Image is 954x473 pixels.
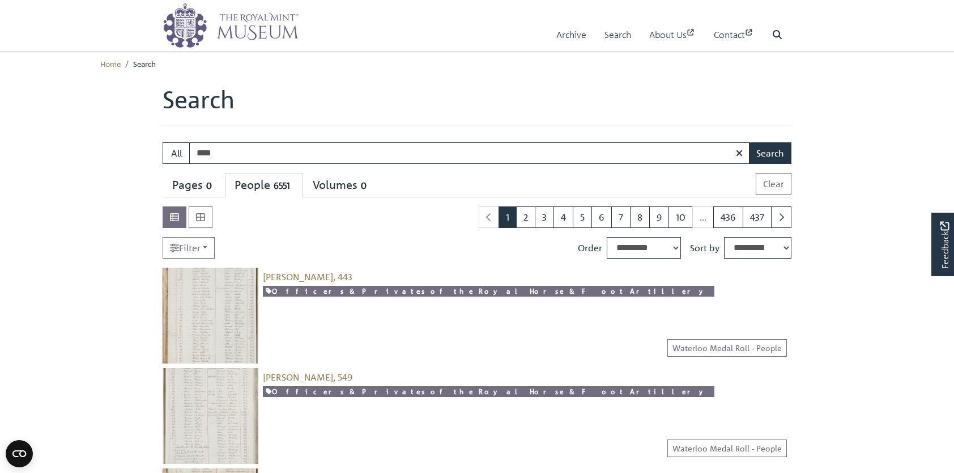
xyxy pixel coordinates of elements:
[235,178,293,192] div: People
[499,206,517,228] span: Goto page 1
[163,3,299,48] img: logo_wide.png
[516,206,535,228] a: Goto page 2
[163,142,190,164] button: All
[263,386,714,397] a: Officers & Privates of the Royal Horse & Foot Artillery
[611,206,631,228] a: Goto page 7
[189,142,750,164] input: Enter one or more search terms...
[668,206,693,228] a: Goto page 10
[163,85,791,125] h1: Search
[556,19,586,51] a: Archive
[604,19,631,51] a: Search
[163,368,258,464] img: Picking, Thomas, 549
[479,206,499,228] li: Previous page
[714,19,754,51] a: Contact
[713,206,743,228] a: Goto page 436
[690,241,719,255] label: Sort by
[573,206,592,228] a: Goto page 5
[667,339,787,357] a: Waterloo Medal Roll - People
[649,19,696,51] a: About Us
[263,371,352,383] a: [PERSON_NAME], 549
[133,58,156,69] span: Search
[630,206,650,228] a: Goto page 8
[163,237,215,259] a: Filter
[172,178,215,192] div: Pages
[263,271,352,282] a: [PERSON_NAME], 443
[578,241,602,255] label: Order
[649,206,669,228] a: Goto page 9
[270,179,293,192] span: 6551
[203,179,215,192] span: 0
[474,206,791,228] nav: pagination
[163,268,258,364] img: Hoking, John, 443
[263,286,714,297] a: Officers & Privates of the Royal Horse & Foot Artillery
[535,206,554,228] a: Goto page 3
[553,206,573,228] a: Goto page 4
[100,58,121,69] a: Home
[313,178,370,192] div: Volumes
[667,440,787,457] a: Waterloo Medal Roll - People
[771,206,791,228] a: Next page
[591,206,612,228] a: Goto page 6
[931,213,954,276] a: Would you like to provide feedback?
[938,222,951,269] span: Feedback
[6,440,33,467] button: Open CMP widget
[749,142,791,164] button: Search
[357,179,370,192] span: 0
[756,173,791,195] button: Clear
[743,206,772,228] a: Goto page 437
